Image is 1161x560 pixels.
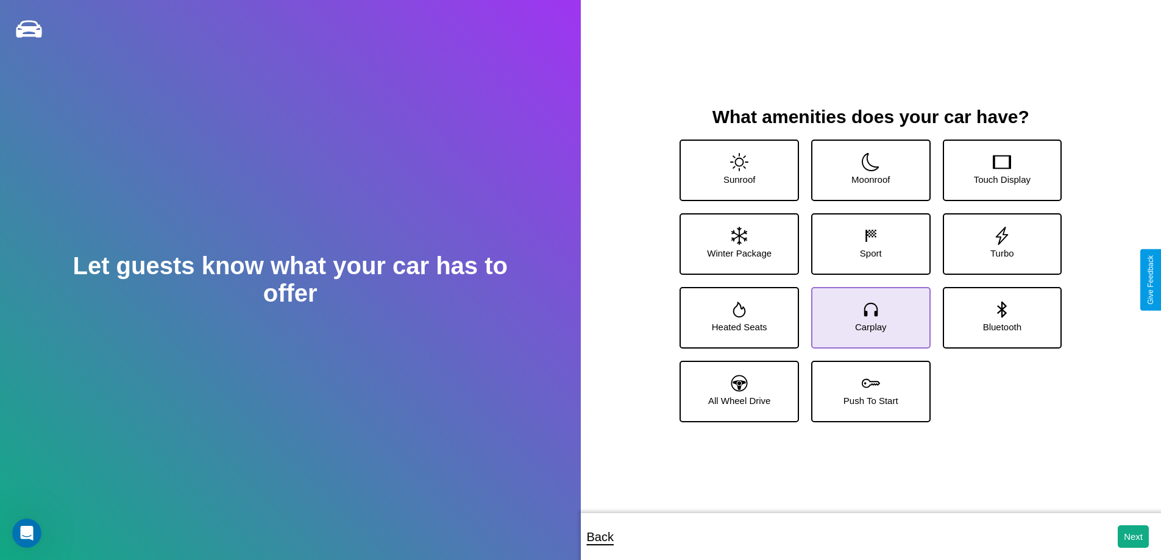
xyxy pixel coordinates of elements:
[855,319,887,335] p: Carplay
[58,252,522,307] h2: Let guests know what your car has to offer
[974,171,1031,188] p: Touch Display
[712,319,767,335] p: Heated Seats
[990,245,1014,261] p: Turbo
[983,319,1021,335] p: Bluetooth
[723,171,756,188] p: Sunroof
[860,245,882,261] p: Sport
[667,107,1074,127] h3: What amenities does your car have?
[851,171,890,188] p: Moonroof
[1118,525,1149,548] button: Next
[12,519,41,548] iframe: Intercom live chat
[707,245,772,261] p: Winter Package
[708,392,771,409] p: All Wheel Drive
[843,392,898,409] p: Push To Start
[1146,255,1155,305] div: Give Feedback
[587,526,614,548] p: Back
